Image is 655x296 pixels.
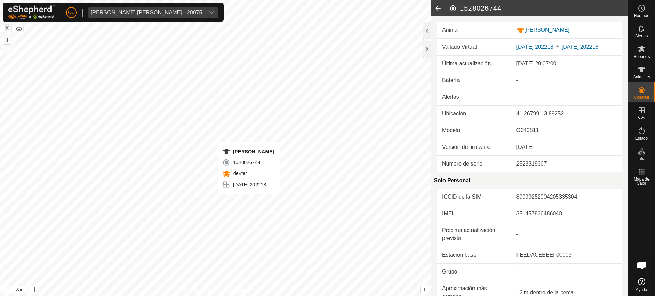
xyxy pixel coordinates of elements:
[232,171,247,176] span: dexter
[511,222,622,247] td: -
[516,60,617,68] div: [DATE] 20:07:00
[516,110,617,118] div: 41.26799, -3.89252
[437,155,511,172] td: Número de serie
[511,263,622,280] td: -
[437,105,511,122] td: Ubicación
[511,189,622,205] td: 89999252004205335304
[424,286,425,292] span: i
[635,136,648,140] span: Estado
[3,25,11,33] button: Restablecer Mapa
[180,287,220,293] a: Política de Privacidad
[628,275,655,294] a: Ayuda
[636,287,647,292] span: Ayuda
[437,89,511,105] td: Alertas
[68,9,75,16] span: CC
[631,255,652,276] div: Chat abierto
[516,143,617,151] div: [DATE]
[562,44,598,50] a: [DATE] 202218
[437,247,511,263] td: Estación base
[437,56,511,72] td: Última actualización
[421,285,428,293] button: i
[633,75,650,79] span: Animales
[516,26,617,34] div: [PERSON_NAME]
[634,95,649,99] span: Collares
[15,25,23,33] button: Capas del Mapa
[228,287,251,293] a: Contáctenos
[222,181,274,189] div: [DATE] 202218
[8,5,55,19] img: Logo Gallagher
[205,7,218,18] div: dropdown trigger
[437,222,511,247] td: Próxima actualización prevista
[3,45,11,53] button: –
[634,14,649,18] span: Horarios
[511,205,622,222] td: 351457836486040
[222,158,274,167] div: 1528026744
[516,76,617,84] div: -
[511,247,622,263] td: FEEDACEBEEF00003
[91,10,202,15] div: [PERSON_NAME] [PERSON_NAME] - 20075
[437,39,511,56] td: Vallado Virtual
[3,36,11,44] button: +
[437,263,511,280] td: Grupo
[437,22,511,38] td: Animal
[516,160,617,168] div: 2528319367
[630,177,653,185] span: Mapa de Calor
[637,157,645,161] span: Infra
[437,205,511,222] td: IMEI
[222,147,274,156] div: [PERSON_NAME]
[437,122,511,139] td: Modelo
[638,116,645,120] span: VVs
[437,72,511,89] td: Batería
[635,34,648,38] span: Alertas
[449,4,628,12] h2: 1528026744
[434,172,622,189] div: Solo Personal
[516,126,617,135] div: G040811
[88,7,205,18] span: Olegario Arranz Rodrigo - 20075
[437,189,511,205] td: ICCID de la SIM
[555,44,560,49] img: hasta
[633,54,650,59] span: Rebaños
[437,139,511,155] td: Versión de firmware
[516,44,553,50] a: [DATE] 202218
